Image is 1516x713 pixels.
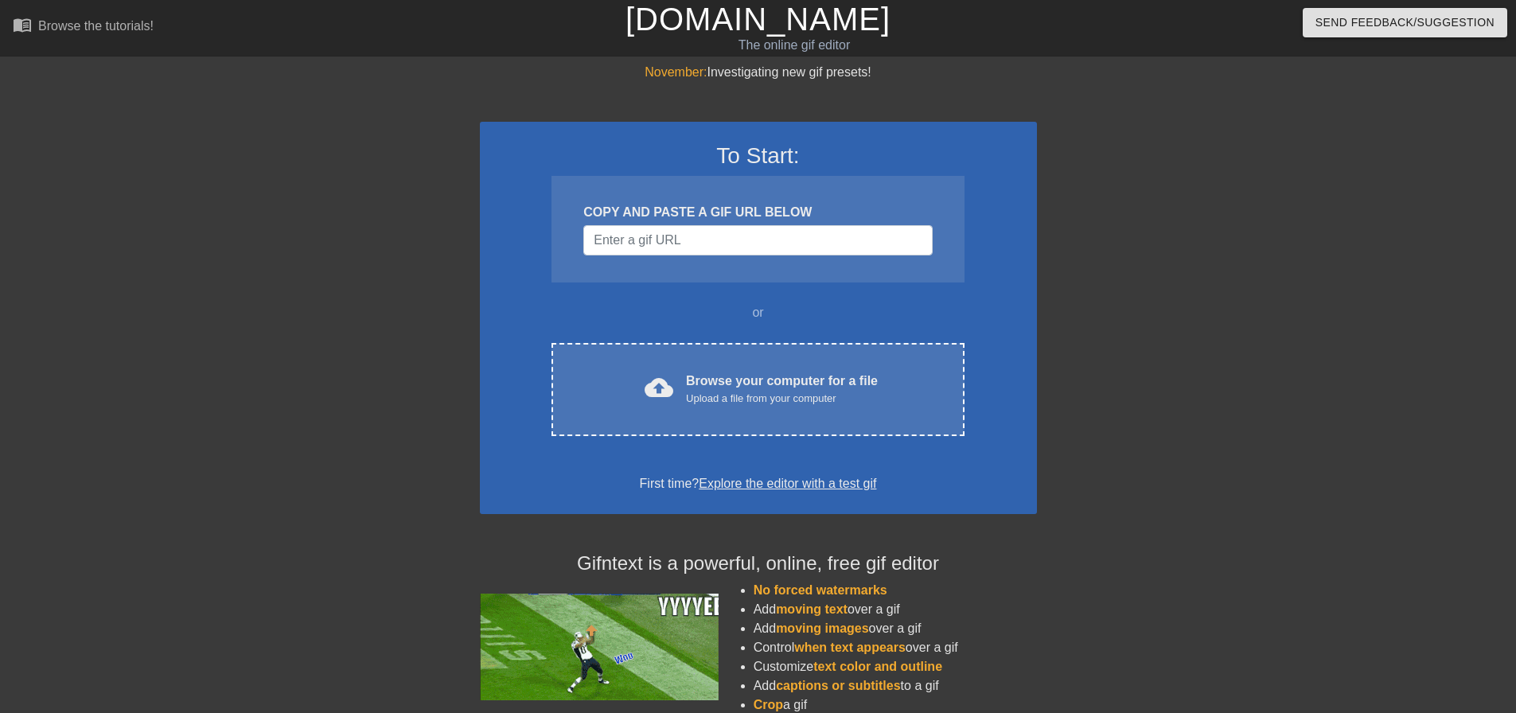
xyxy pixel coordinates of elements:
span: moving text [776,602,848,616]
a: [DOMAIN_NAME] [625,2,891,37]
span: cloud_upload [645,373,673,402]
input: Username [583,225,932,255]
a: Explore the editor with a test gif [699,477,876,490]
span: moving images [776,621,868,635]
div: Browse your computer for a file [686,372,878,407]
a: Browse the tutorials! [13,15,154,40]
div: COPY AND PASTE A GIF URL BELOW [583,203,932,222]
li: Add to a gif [754,676,1037,695]
div: Upload a file from your computer [686,391,878,407]
span: November: [645,65,707,79]
span: text color and outline [813,660,942,673]
span: menu_book [13,15,32,34]
span: No forced watermarks [754,583,887,597]
button: Send Feedback/Suggestion [1303,8,1507,37]
div: Browse the tutorials! [38,19,154,33]
h4: Gifntext is a powerful, online, free gif editor [480,552,1037,575]
li: Customize [754,657,1037,676]
li: Add over a gif [754,619,1037,638]
img: football_small.gif [480,594,719,700]
span: Crop [754,698,783,711]
div: Investigating new gif presets! [480,63,1037,82]
li: Add over a gif [754,600,1037,619]
div: The online gif editor [513,36,1075,55]
div: or [521,303,996,322]
span: captions or subtitles [776,679,900,692]
li: Control over a gif [754,638,1037,657]
h3: To Start: [501,142,1016,169]
span: when text appears [794,641,906,654]
span: Send Feedback/Suggestion [1315,13,1495,33]
div: First time? [501,474,1016,493]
